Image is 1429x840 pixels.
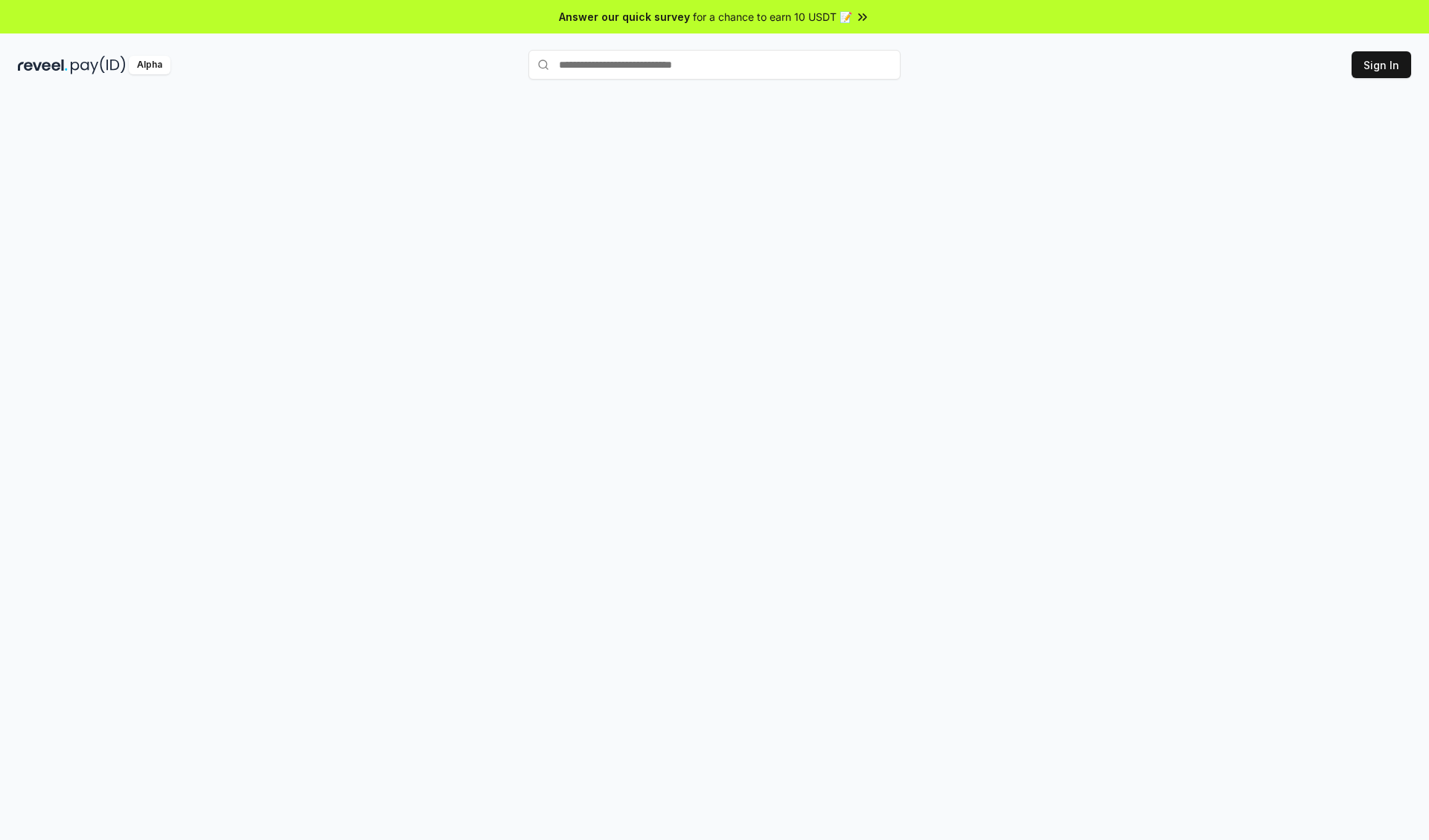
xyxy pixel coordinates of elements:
img: pay_id [71,56,126,74]
button: Sign In [1352,51,1411,78]
span: for a chance to earn 10 USDT 📝 [693,9,852,25]
img: reveel_dark [18,56,68,74]
span: Answer our quick survey [559,9,690,25]
div: Alpha [129,56,170,74]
